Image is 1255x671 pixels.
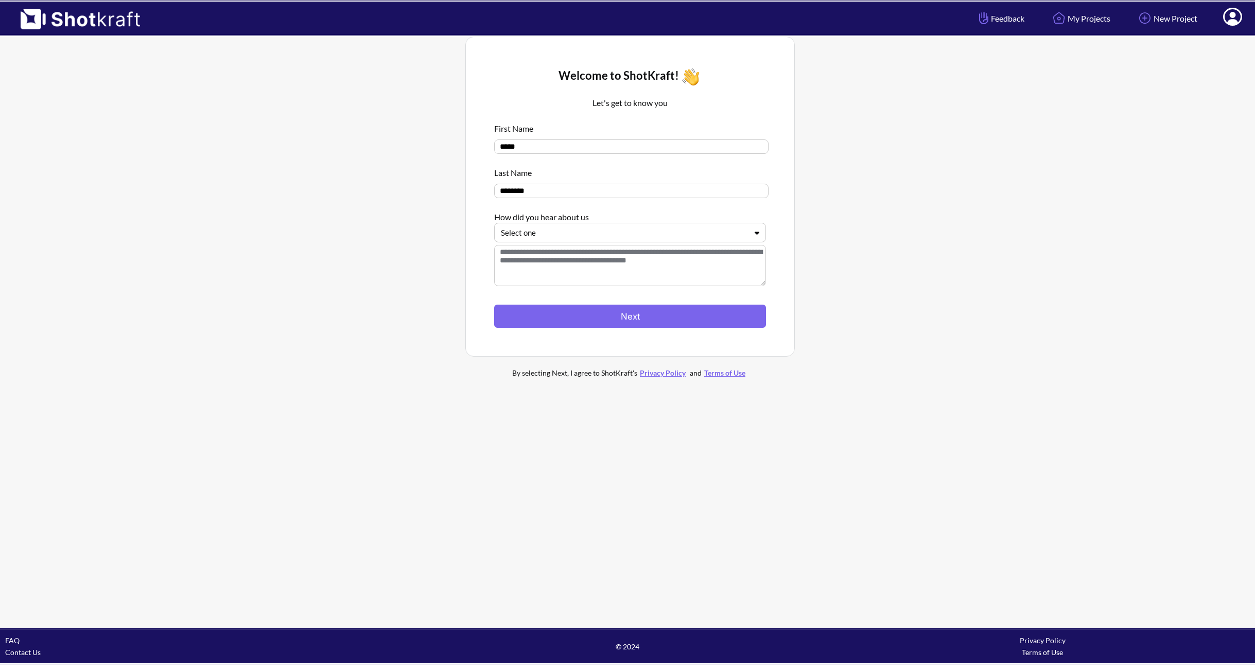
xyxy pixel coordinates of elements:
p: Let's get to know you [494,97,766,109]
button: Next [494,305,766,328]
span: © 2024 [420,641,835,652]
div: By selecting Next, I agree to ShotKraft's and [491,367,769,379]
div: Terms of Use [835,646,1250,658]
img: Wave Icon [679,65,702,89]
a: Terms of Use [702,368,748,377]
div: First Name [494,117,766,134]
img: Hand Icon [977,9,991,27]
div: Welcome to ShotKraft! [494,65,766,89]
a: FAQ [5,636,20,645]
div: Privacy Policy [835,634,1250,646]
a: Contact Us [5,648,41,657]
div: Last Name [494,162,766,179]
a: Privacy Policy [637,368,688,377]
a: My Projects [1042,5,1118,32]
span: Feedback [977,12,1024,24]
a: New Project [1128,5,1205,32]
img: Home Icon [1050,9,1068,27]
img: Add Icon [1136,9,1154,27]
div: How did you hear about us [494,206,766,223]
